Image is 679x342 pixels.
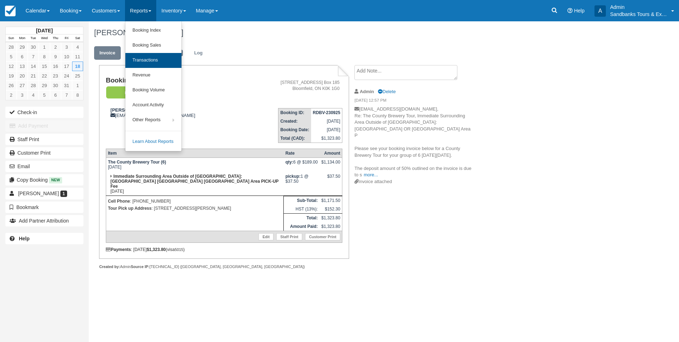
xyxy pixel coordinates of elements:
a: 1 [72,81,83,90]
h1: [PERSON_NAME], [94,28,593,37]
a: 29 [39,81,50,90]
a: 11 [72,52,83,62]
button: Email [5,161,83,172]
th: Item [106,149,283,158]
strong: Created by: [99,264,120,269]
div: A [594,5,606,17]
div: [EMAIL_ADDRESS][DOMAIN_NAME] [106,107,243,118]
span: 1 [60,191,67,197]
strong: [DATE] [36,28,53,33]
a: 18 [72,62,83,71]
a: 22 [39,71,50,81]
a: 13 [17,62,28,71]
a: Edit [259,233,273,240]
a: 12 [6,62,17,71]
ul: Reports [125,21,182,151]
strong: Admin [360,89,374,94]
a: 25 [72,71,83,81]
a: Other Reports [125,113,181,128]
a: 6 [50,90,61,100]
a: 14 [28,62,39,71]
th: Sun [6,34,17,42]
strong: pickup [286,174,301,179]
a: 29 [17,42,28,52]
strong: Cell Phone [108,199,130,204]
button: Add Payment [5,120,83,132]
a: 28 [6,42,17,52]
a: 30 [50,81,61,90]
strong: RDBV-230925 [313,110,340,115]
th: Total (CAD): [278,134,311,143]
a: 6 [17,52,28,62]
p: : [PHONE_NUMBER] [108,198,282,205]
button: Add Partner Attribution [5,215,83,226]
b: Help [19,236,29,241]
strong: qty [286,160,293,165]
a: Help [5,233,83,244]
a: 2 [6,90,17,100]
a: 16 [50,62,61,71]
a: 8 [39,52,50,62]
a: 7 [61,90,72,100]
address: [STREET_ADDRESS] Box 185 Bloomfield, ON K0K 1G0 [246,80,339,92]
div: $37.50 [321,174,340,185]
a: [PERSON_NAME] 1 [5,188,83,199]
strong: Tour Pick up Address [108,206,152,211]
th: Booking Date: [278,125,311,134]
th: Amount [320,149,342,158]
a: 3 [61,42,72,52]
a: 10 [61,52,72,62]
a: 1 [39,42,50,52]
a: Booking Sales [125,38,181,53]
strong: Source IP: [131,264,150,269]
a: 19 [6,71,17,81]
button: Bookmark [5,202,83,213]
td: [DATE] [311,125,342,134]
td: [DATE] [311,117,342,125]
th: Wed [39,34,50,42]
td: 6 @ $189.00 [284,158,320,172]
td: $152.30 [320,205,342,214]
p: [EMAIL_ADDRESS][DOMAIN_NAME], Re: The County Brewery Tour, Immediate Surrounding Area Outside of ... [354,106,474,178]
a: 2 [50,42,61,52]
a: Customer Print [305,233,340,240]
a: Booking Volume [125,83,181,98]
th: Rate [284,149,320,158]
th: Tue [28,34,39,42]
strong: $1,323.80 [147,247,165,252]
div: Invoice attached [354,178,474,185]
td: [DATE] [106,158,283,172]
a: 26 [6,81,17,90]
a: 4 [28,90,39,100]
a: Edit [121,46,141,60]
h1: Booking Invoice [106,77,243,84]
a: 5 [39,90,50,100]
a: Paid [106,86,157,99]
th: Sub-Total: [284,196,320,205]
a: 4 [72,42,83,52]
a: Learn About Reports [125,134,181,149]
td: $1,323.80 [311,134,342,143]
td: 1 @ $37.50 [284,172,320,196]
a: 20 [17,71,28,81]
td: [DATE] [106,172,283,196]
button: Copy Booking New [5,174,83,186]
td: $1,171.50 [320,196,342,205]
em: [DATE] 12:57 PM [354,97,474,105]
a: 8 [72,90,83,100]
strong: Immediate Surrounding Area Outside of [GEOGRAPHIC_DATA]: [GEOGRAPHIC_DATA] [GEOGRAPHIC_DATA] [GEO... [110,174,278,189]
a: 21 [28,71,39,81]
div: : [DATE] (visa ) [106,247,342,252]
a: more... [364,172,378,177]
a: Staff Print [276,233,302,240]
th: Fri [61,34,72,42]
a: 24 [61,71,72,81]
a: Account Activity [125,98,181,113]
a: Log [189,46,208,60]
a: 27 [17,81,28,90]
th: Booking ID: [278,108,311,117]
th: Created: [278,117,311,125]
strong: Payments [106,247,131,252]
td: HST (13%): [284,205,320,214]
img: checkfront-main-nav-mini-logo.png [5,6,16,16]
